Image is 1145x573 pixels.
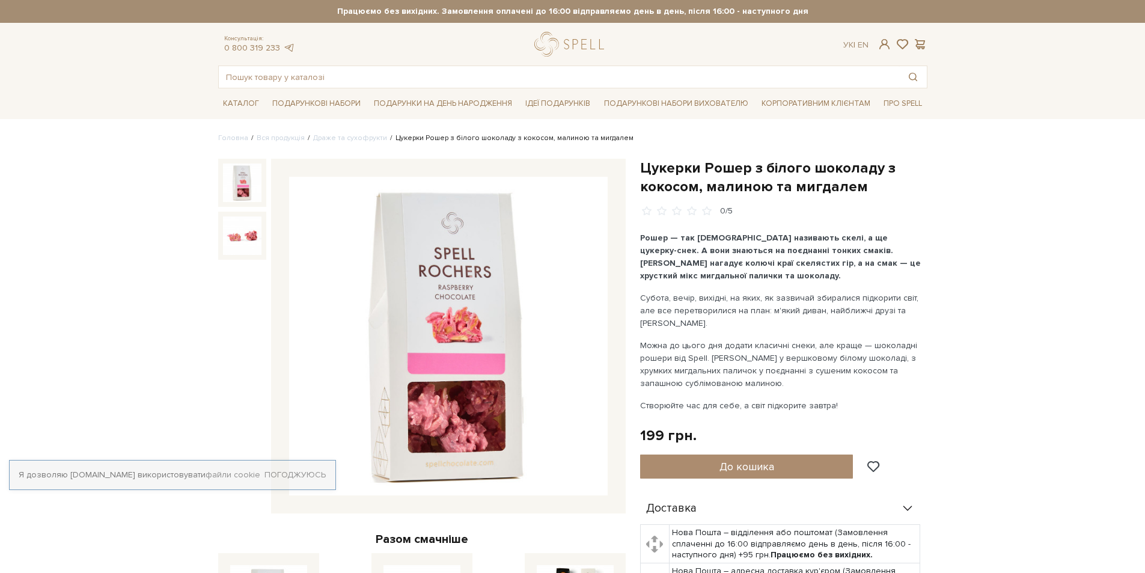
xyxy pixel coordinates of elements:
img: Цукерки Рошер з білого шоколаду з кокосом, малиною та мигдалем [223,216,261,255]
a: файли cookie [206,470,260,480]
a: 0 800 319 233 [224,43,280,53]
a: Вся продукція [257,133,305,142]
a: logo [534,32,609,57]
div: Я дозволяю [DOMAIN_NAME] використовувати [10,470,335,480]
div: 199 грн. [640,426,697,445]
a: Подарункові набори вихователю [599,93,753,114]
a: Драже та сухофрукти [313,133,387,142]
div: 0/5 [720,206,733,217]
span: Доставка [646,503,697,514]
span: Консультація: [224,35,295,43]
a: Погоджуюсь [264,470,326,480]
b: Рошер — так [DEMOGRAPHIC_DATA] називають скелі, а ще цукерку-снек. А вони знаються на поєднанні т... [640,233,921,281]
p: Створюйте час для себе, а світ підкорите завтра! [640,399,922,412]
a: En [858,40,869,50]
strong: Працюємо без вихідних. Замовлення оплачені до 16:00 відправляємо день в день, після 16:00 - насту... [218,6,927,17]
p: Субота, вечір, вихідні, на яких, як зазвичай збиралися підкорити світ, але все перетворилися на п... [640,292,922,329]
button: До кошика [640,455,853,479]
span: До кошика [719,460,774,473]
div: Разом смачніше [218,532,626,547]
input: Пошук товару у каталозі [219,66,899,88]
img: Цукерки Рошер з білого шоколаду з кокосом, малиною та мигдалем [223,164,261,202]
a: Ідеї подарунків [521,94,595,113]
b: Працюємо без вихідних. [771,550,873,560]
a: Корпоративним клієнтам [757,93,875,114]
a: Каталог [218,94,264,113]
p: Можна до цього дня додати класичні снеки, але краще — шоколадні рошери від Spell. [PERSON_NAME] у... [640,339,922,390]
button: Пошук товару у каталозі [899,66,927,88]
a: telegram [283,43,295,53]
a: Подарунки на День народження [369,94,517,113]
a: Подарункові набори [267,94,365,113]
h1: Цукерки Рошер з білого шоколаду з кокосом, малиною та мигдалем [640,159,927,196]
div: Ук [843,40,869,51]
a: Про Spell [879,94,927,113]
td: Нова Пошта – відділення або поштомат (Замовлення сплаченні до 16:00 відправляємо день в день, піс... [670,525,920,563]
img: Цукерки Рошер з білого шоколаду з кокосом, малиною та мигдалем [289,177,608,495]
a: Головна [218,133,248,142]
span: | [853,40,855,50]
li: Цукерки Рошер з білого шоколаду з кокосом, малиною та мигдалем [387,133,634,144]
